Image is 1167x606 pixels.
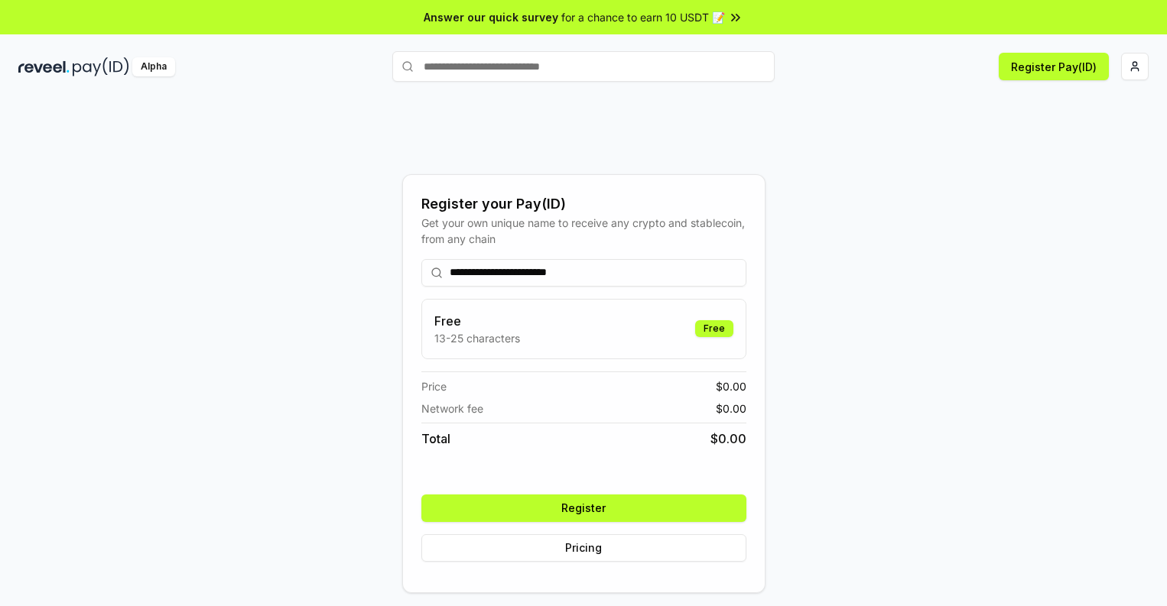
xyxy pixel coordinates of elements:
[421,215,746,247] div: Get your own unique name to receive any crypto and stablecoin, from any chain
[132,57,175,76] div: Alpha
[421,534,746,562] button: Pricing
[421,494,746,522] button: Register
[421,193,746,215] div: Register your Pay(ID)
[695,320,733,337] div: Free
[421,378,447,394] span: Price
[716,378,746,394] span: $ 0.00
[716,400,746,416] span: $ 0.00
[73,57,129,76] img: pay_id
[434,312,520,330] h3: Free
[710,429,746,448] span: $ 0.00
[999,53,1109,80] button: Register Pay(ID)
[18,57,70,76] img: reveel_dark
[421,400,483,416] span: Network fee
[424,9,558,25] span: Answer our quick survey
[421,429,450,448] span: Total
[434,330,520,346] p: 13-25 characters
[561,9,725,25] span: for a chance to earn 10 USDT 📝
